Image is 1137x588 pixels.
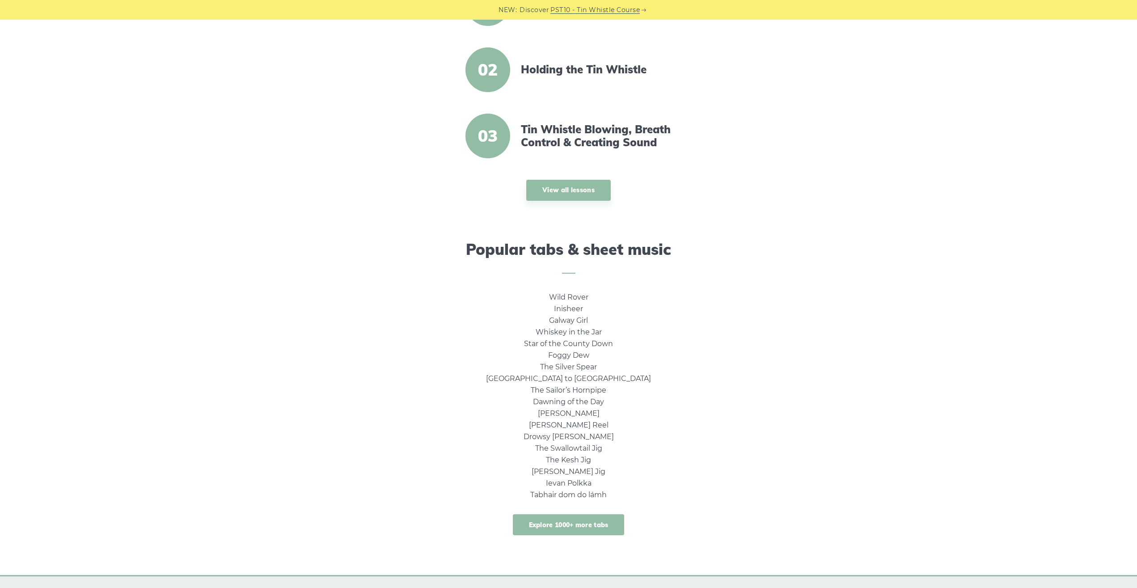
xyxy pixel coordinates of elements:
[531,386,606,394] a: The Sailor’s Hornpipe
[548,351,589,360] a: Foggy Dew
[520,5,549,15] span: Discover
[526,180,611,201] a: View all lessons
[554,305,583,313] a: Inisheer
[546,479,592,487] a: Ievan Polkka
[465,114,510,158] span: 03
[465,47,510,92] span: 02
[529,421,609,429] a: [PERSON_NAME] Reel
[499,5,517,15] span: NEW:
[550,5,640,15] a: PST10 - Tin Whistle Course
[549,316,588,325] a: Galway Girl
[546,456,591,464] a: The Kesh Jig
[524,432,614,441] a: Drowsy [PERSON_NAME]
[521,63,675,76] a: Holding the Tin Whistle
[317,241,821,274] h2: Popular tabs & sheet music
[532,467,605,476] a: [PERSON_NAME] Jig
[549,293,588,301] a: Wild Rover
[486,374,651,383] a: [GEOGRAPHIC_DATA] to [GEOGRAPHIC_DATA]
[535,444,602,453] a: The Swallowtail Jig
[533,398,604,406] a: Dawning of the Day
[513,514,625,535] a: Explore 1000+ more tabs
[536,328,602,336] a: Whiskey in the Jar
[521,123,675,149] a: Tin Whistle Blowing, Breath Control & Creating Sound
[524,339,613,348] a: Star of the County Down
[540,363,597,371] a: The Silver Spear
[538,409,600,418] a: [PERSON_NAME]
[530,491,607,499] a: Tabhair dom do lámh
